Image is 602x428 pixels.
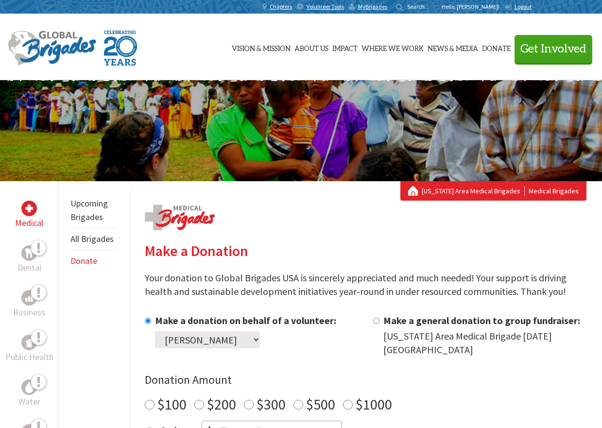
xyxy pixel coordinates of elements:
[15,201,43,230] a: MedicalMedical
[5,335,53,364] a: Public HealthPublic Health
[408,186,579,196] div: Medical Brigades
[383,329,586,357] div: [US_STATE] Area Medical Brigade [DATE] [GEOGRAPHIC_DATA]
[520,43,586,55] span: Get Involved
[70,228,118,250] li: All Brigades
[70,233,114,244] a: All Brigades
[422,186,525,196] a: [US_STATE] Area Medical Brigades
[361,23,424,71] a: Where We Work
[25,205,33,212] img: Medical
[70,255,97,266] a: Donate
[358,3,387,11] span: MyBrigades
[145,205,215,230] img: logo-medical.png
[145,372,586,388] h4: Donation Amount
[294,23,328,71] a: About Us
[21,290,37,306] div: Business
[515,35,592,63] button: Get Involved
[17,245,41,274] a: DentalDental
[356,395,392,413] label: $1000
[70,198,108,223] a: Upcoming Brigades
[515,3,532,10] span: Logout
[18,379,40,409] a: WaterWater
[257,395,286,413] label: $300
[270,3,292,11] span: Chapters
[15,216,43,230] p: Medical
[104,31,137,66] img: Global Brigades Celebrating 20 Years
[145,271,586,298] p: Your donation to Global Brigades USA is sincerely appreciated and much needed! Your support is dr...
[25,248,33,257] img: Dental
[21,201,37,216] div: Medical
[13,306,45,319] p: Business
[25,338,33,347] img: Public Health
[13,290,45,319] a: BusinessBusiness
[25,381,33,393] img: Water
[232,23,291,71] a: Vision & Mission
[442,3,504,11] p: Hello, [PERSON_NAME]!
[21,379,37,395] div: Water
[70,250,118,272] li: Donate
[17,261,41,274] p: Dental
[21,245,37,261] div: Dental
[8,31,96,66] img: Global Brigades Logo
[482,23,511,71] a: Donate
[504,3,532,11] a: Logout
[157,395,187,413] label: $100
[428,23,478,71] a: News & Media
[306,395,335,413] label: $500
[307,3,344,11] span: Volunteer Tools
[5,350,53,364] p: Public Health
[407,3,435,10] input: Search...
[145,242,586,259] h2: Make a Donation
[21,335,37,350] div: Public Health
[25,294,33,302] img: Business
[18,395,40,409] p: Water
[332,23,358,71] a: Impact
[155,314,336,326] label: Make a donation on behalf of a volunteer:
[207,395,236,413] label: $200
[383,314,580,326] label: Make a general donation to group fundraiser:
[70,193,118,228] li: Upcoming Brigades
